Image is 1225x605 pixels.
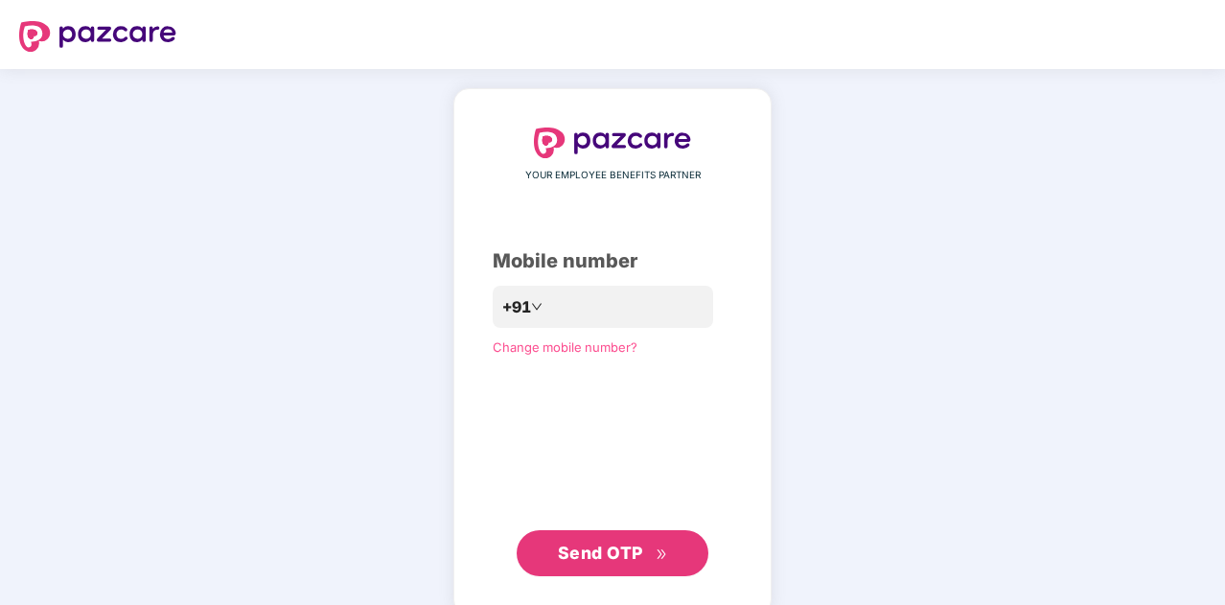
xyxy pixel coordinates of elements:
img: logo [534,128,691,158]
a: Change mobile number? [493,339,637,355]
span: double-right [656,548,668,561]
button: Send OTPdouble-right [517,530,708,576]
span: +91 [502,295,531,319]
span: Send OTP [558,543,643,563]
span: down [531,301,543,313]
span: YOUR EMPLOYEE BENEFITS PARTNER [525,168,701,183]
img: logo [19,21,176,52]
div: Mobile number [493,246,732,276]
